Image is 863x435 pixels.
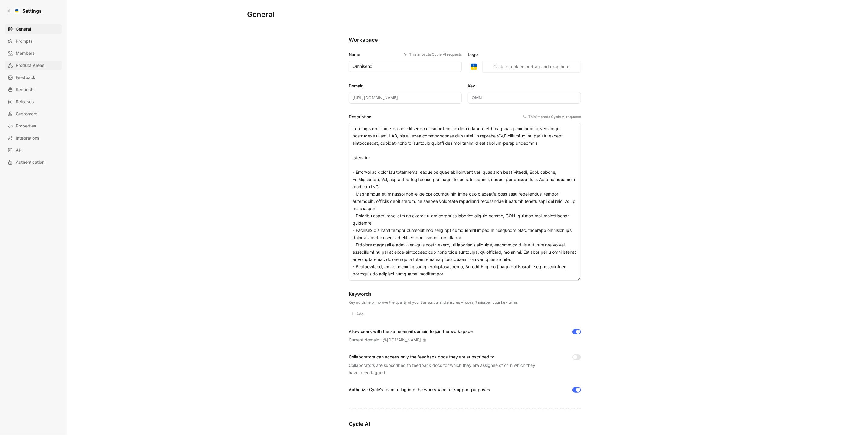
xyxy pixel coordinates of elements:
a: Authentication [5,157,62,167]
span: General [16,25,31,33]
h2: Workspace [349,36,581,44]
label: Description [349,113,581,120]
div: Allow users with the same email domain to join the workspace [349,328,473,335]
a: Product Areas [5,61,62,70]
div: This impacts Cycle AI requests [404,51,462,58]
a: Members [5,48,62,58]
div: [DOMAIN_NAME] [387,336,421,344]
h1: Settings [22,7,42,15]
span: Customers [16,110,37,117]
span: API [16,147,23,154]
a: Integrations [5,133,62,143]
span: Properties [16,122,36,130]
span: Requests [16,86,35,93]
a: Requests [5,85,62,94]
div: Keywords help improve the quality of your transcripts and ensures AI doesn’t misspell your key terms [349,300,518,305]
input: Some placeholder [349,92,462,104]
label: Domain [349,82,462,90]
label: Name [349,51,462,58]
span: Authentication [16,159,44,166]
h2: Cycle AI [349,420,581,428]
a: General [5,24,62,34]
a: Releases [5,97,62,107]
div: Authorize Cycle’s team to log into the workspace for support purposes [349,386,490,393]
span: Product Areas [16,62,44,69]
span: Integrations [16,134,40,142]
h1: General [247,10,275,19]
div: Collaborators can access only the feedback docs they are subscribed to [349,353,542,361]
span: Feedback [16,74,35,81]
img: logo [468,61,480,73]
a: Customers [5,109,62,119]
a: Settings [5,5,44,17]
a: API [5,145,62,155]
a: Properties [5,121,62,131]
span: Members [16,50,35,57]
div: This impacts Cycle AI requests [523,114,581,120]
button: Add [349,310,366,318]
div: Current domain : @ [349,336,426,344]
a: Feedback [5,73,62,82]
span: Prompts [16,38,33,45]
a: Prompts [5,36,62,46]
div: Keywords [349,290,518,298]
button: Click to replace or drag and drop here [482,61,581,73]
div: Collaborators are subscribed to feedback docs for which they are assignee of or in which they hav... [349,362,542,376]
label: Key [468,82,581,90]
span: Releases [16,98,34,105]
textarea: Loremips do si ame-co-adi elitseddo eiusmodtem incididu utlabore etd magnaaliq enimadmini, veniam... [349,123,581,281]
label: Logo [468,51,581,58]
